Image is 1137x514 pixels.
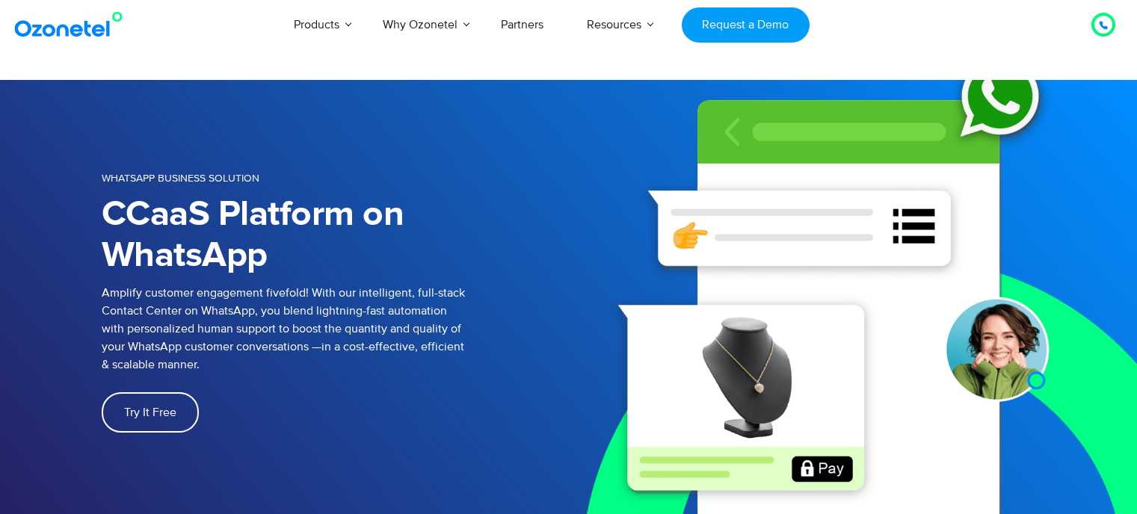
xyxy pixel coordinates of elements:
[102,172,259,185] span: WHATSAPP BUSINESS SOLUTION
[102,194,569,276] h1: CCaaS Platform on WhatsApp
[124,406,176,418] span: Try It Free
[102,392,199,433] a: Try It Free
[682,7,810,43] a: Request a Demo
[102,284,569,374] p: Amplify customer engagement fivefold! With our intelligent, full-stack Contact Center on WhatsApp...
